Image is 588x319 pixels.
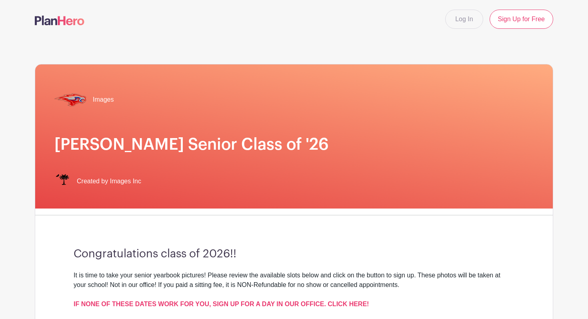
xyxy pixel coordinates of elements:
div: It is time to take your senior yearbook pictures! Please review the available slots below and cli... [74,271,514,299]
img: IMAGES%20logo%20transparenT%20PNG%20s.png [54,173,70,189]
span: Images [93,95,114,104]
img: hammond%20transp.%20(1).png [54,84,86,116]
a: IF NONE OF THESE DATES WORK FOR YOU, SIGN UP FOR A DAY IN OUR OFFICE. CLICK HERE! [74,301,369,307]
h1: [PERSON_NAME] Senior Class of '26 [54,135,534,154]
img: logo-507f7623f17ff9eddc593b1ce0a138ce2505c220e1c5a4e2b4648c50719b7d32.svg [35,16,84,25]
a: Log In [445,10,483,29]
a: Sign Up for Free [490,10,553,29]
span: Created by Images Inc [77,177,141,186]
h3: Congratulations class of 2026!! [74,247,514,261]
